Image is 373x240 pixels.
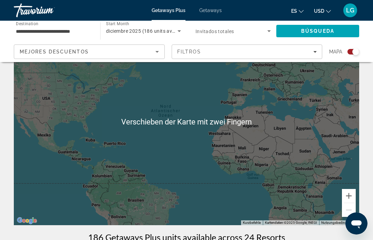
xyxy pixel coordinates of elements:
span: Filtros [177,49,201,54]
span: es [291,8,297,14]
button: Change currency [314,6,331,16]
a: Getaways [199,8,222,13]
button: Change language [291,6,304,16]
img: Google [16,216,38,225]
span: Búsqueda [301,28,334,34]
a: Nutzungsbedingungen (wird in neuem Tab geöffnet) [321,221,357,224]
span: Kartendaten ©2025 Google, INEGI [265,221,317,224]
span: diciembre 2025 (186 units available) [106,28,189,34]
a: Getaways Plus [152,8,185,13]
mat-select: Sort by [20,48,159,56]
button: Kurzbefehle [243,220,261,225]
a: Dieses Gebiet in Google Maps öffnen (in neuem Fenster) [16,216,38,225]
span: Invitados totales [195,29,234,34]
button: Vergrößern [342,189,356,203]
button: Search [276,25,359,37]
span: LG [346,7,354,14]
span: Start Month [106,21,129,26]
button: User Menu [341,3,359,18]
span: Mapa [329,47,342,57]
span: Destination [16,21,38,26]
span: Mejores descuentos [20,49,89,54]
span: USD [314,8,324,14]
iframe: Schaltfläche zum Öffnen des Messaging-Fensters [345,212,367,234]
a: Travorium [14,1,83,19]
input: Select destination [16,27,91,36]
button: Filters [172,44,323,59]
button: Verkleinern [342,203,356,217]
